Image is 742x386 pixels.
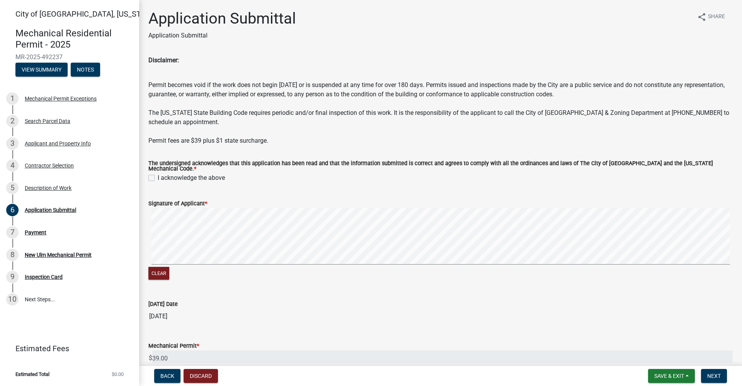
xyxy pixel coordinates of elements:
[697,12,706,22] i: share
[6,226,19,239] div: 7
[25,207,76,213] div: Application Submittal
[160,373,174,379] span: Back
[148,302,178,307] label: [DATE] Date
[148,201,207,207] label: Signature of Applicant
[25,230,46,235] div: Payment
[654,373,684,379] span: Save & Exit
[15,372,49,377] span: Estimated Total
[15,67,68,73] wm-modal-confirm: Summary
[148,343,199,349] label: Mechanical Permit
[184,369,218,383] button: Discard
[148,31,296,40] p: Application Submittal
[148,56,179,64] strong: Disclaimer:
[15,28,133,50] h4: Mechanical Residential Permit - 2025
[691,9,731,24] button: shareShare
[148,350,153,366] span: $
[25,163,74,168] div: Contractor Selection
[6,159,19,172] div: 4
[6,293,19,306] div: 10
[154,369,180,383] button: Back
[6,115,19,127] div: 2
[25,274,63,280] div: Inspection Card
[15,53,124,61] span: MR-2025-492237
[648,369,695,383] button: Save & Exit
[6,271,19,283] div: 9
[25,252,92,258] div: New Ulm Mechanical Permit
[71,67,100,73] wm-modal-confirm: Notes
[701,369,727,383] button: Next
[6,137,19,150] div: 3
[6,204,19,216] div: 6
[15,9,156,19] span: City of [GEOGRAPHIC_DATA], [US_STATE]
[707,373,721,379] span: Next
[6,341,127,356] a: Estimated Fees
[158,173,225,183] label: I acknowledge the above
[6,249,19,261] div: 8
[148,9,296,28] h1: Application Submittal
[25,118,70,124] div: Search Parcel Data
[148,267,169,280] button: Clear
[148,161,733,172] label: The undersigned acknowledges that this application has been read and that the information submitt...
[15,63,68,77] button: View Summary
[6,182,19,194] div: 5
[25,141,91,146] div: Applicant and Property Info
[6,92,19,105] div: 1
[112,372,124,377] span: $0.00
[25,96,97,101] div: Mechanical Permit Exceptions
[148,80,733,145] p: Permit becomes void if the work does not begin [DATE] or is suspended at any time for over 180 da...
[71,63,100,77] button: Notes
[25,185,71,191] div: Description of Work
[708,12,725,22] span: Share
